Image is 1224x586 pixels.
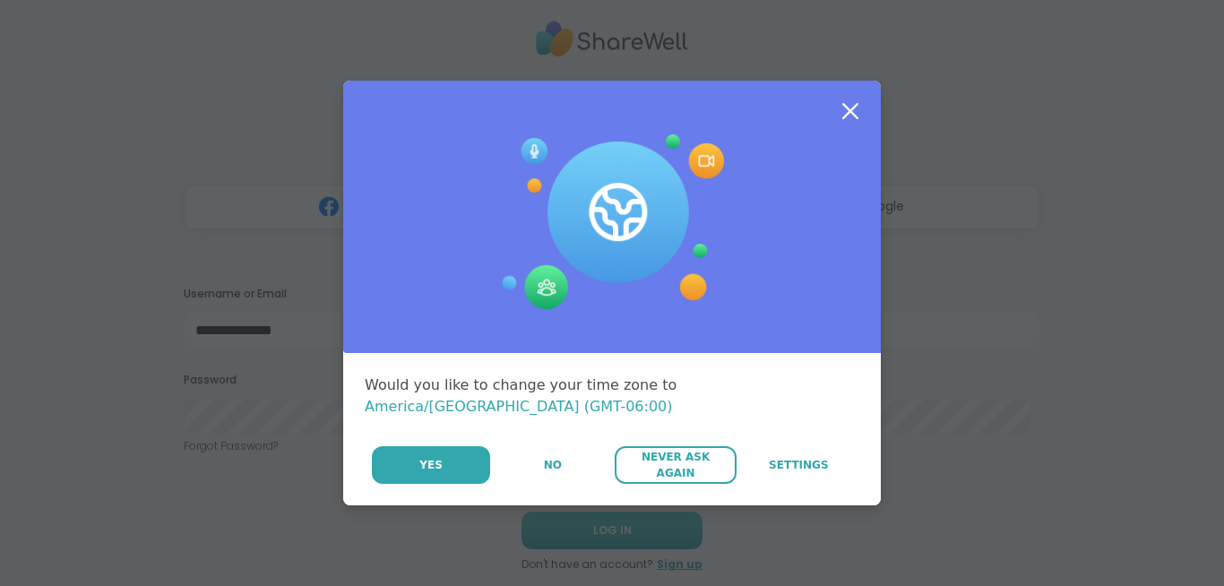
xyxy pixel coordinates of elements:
span: America/[GEOGRAPHIC_DATA] (GMT-06:00) [365,398,673,415]
button: Yes [372,446,490,484]
a: Settings [738,446,859,484]
button: No [492,446,613,484]
button: Never Ask Again [615,446,736,484]
span: Settings [769,457,829,473]
div: Would you like to change your time zone to [365,375,859,418]
span: Never Ask Again [624,449,727,481]
span: No [544,457,562,473]
img: Session Experience [500,134,724,310]
span: Yes [419,457,443,473]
